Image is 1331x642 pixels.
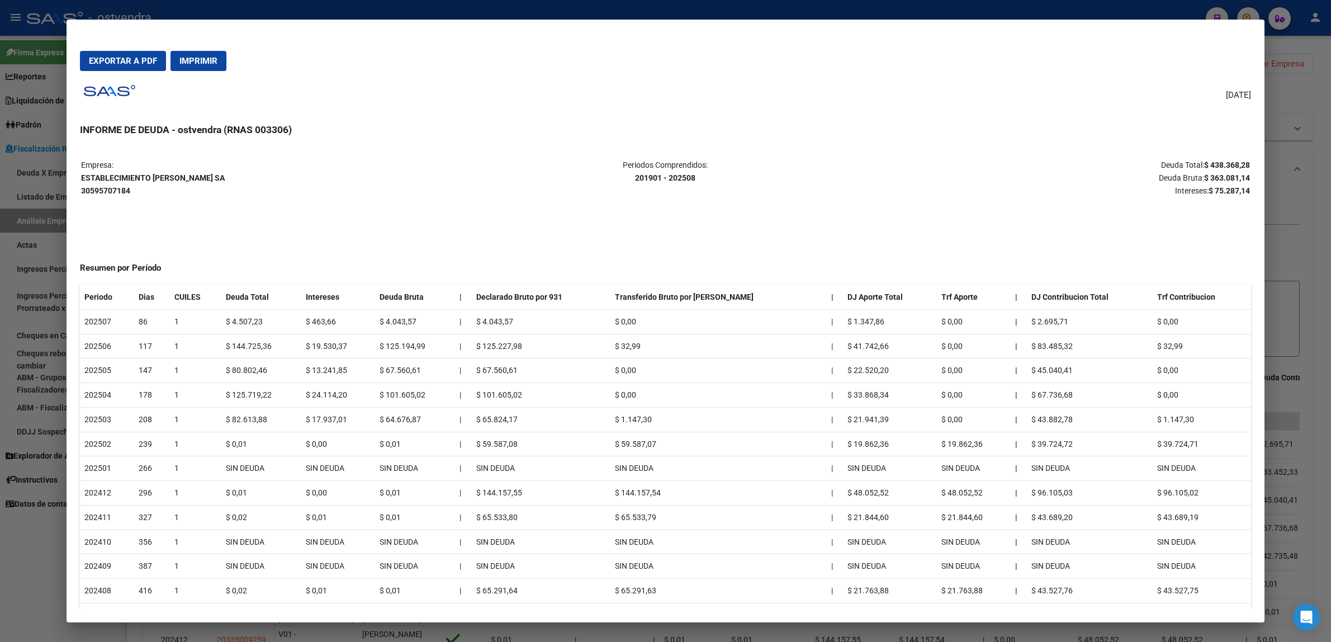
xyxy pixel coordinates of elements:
td: SIN DEUDA [610,554,826,579]
td: $ 0,00 [937,334,1011,358]
td: $ 67.560,61 [472,358,611,383]
td: | [827,456,843,481]
td: 178 [134,383,170,408]
td: 1 [170,554,221,579]
p: Empresa: [81,159,470,197]
td: $ 80.802,46 [221,358,301,383]
td: $ 1.347,86 [843,309,937,334]
td: | [455,554,471,579]
td: 1 [170,358,221,383]
span: [DATE] [1226,89,1251,102]
td: $ 0,01 [301,603,375,627]
td: SIN DEUDA [375,554,455,579]
th: | [1011,383,1027,408]
td: $ 19.862,36 [843,432,937,456]
td: | [455,334,471,358]
th: DJ Contribucion Total [1027,285,1153,309]
td: | [827,383,843,408]
td: SIN DEUDA [1153,530,1251,554]
td: $ 0,02 [221,603,301,627]
td: | [827,530,843,554]
th: | [1011,530,1027,554]
th: Deuda Bruta [375,285,455,309]
td: $ 19.862,36 [937,432,1011,456]
th: | [1011,358,1027,383]
td: 202409 [80,554,134,579]
td: $ 82.613,88 [221,407,301,432]
td: SIN DEUDA [472,456,611,481]
td: $ 43.527,75 [1153,579,1251,603]
td: SIN DEUDA [221,456,301,481]
td: 202410 [80,530,134,554]
td: $ 39.724,71 [1153,432,1251,456]
td: $ 101.605,02 [375,383,455,408]
td: $ 144.725,36 [221,334,301,358]
td: SIN DEUDA [937,554,1011,579]
td: $ 0,00 [301,481,375,506]
th: | [1011,579,1027,603]
td: $ 2.695,71 [1027,309,1153,334]
td: SIN DEUDA [301,456,375,481]
td: | [455,530,471,554]
td: $ 0,00 [610,309,826,334]
td: SIN DEUDA [1027,456,1153,481]
td: $ 32,99 [610,334,826,358]
td: SIN DEUDA [843,530,937,554]
td: $ 0,01 [221,432,301,456]
td: 1 [170,432,221,456]
td: 202407 [80,603,134,627]
td: $ 21.763,88 [843,579,937,603]
td: $ 22.520,20 [843,358,937,383]
td: $ 68.242,61 [472,603,611,627]
td: $ 65.291,64 [472,579,611,603]
th: | [1011,407,1027,432]
td: $ 101.605,02 [472,383,611,408]
td: $ 96.105,02 [1153,481,1251,506]
th: Trf Contribucion [1153,285,1251,309]
td: 202504 [80,383,134,408]
td: $ 144.157,55 [472,481,611,506]
td: $ 125.194,99 [375,334,455,358]
td: 202503 [80,407,134,432]
td: 202501 [80,456,134,481]
td: | [455,481,471,506]
strong: $ 75.287,14 [1209,186,1250,195]
th: | [1011,285,1027,309]
td: $ 43.882,78 [1027,407,1153,432]
td: $ 41.742,66 [843,334,937,358]
td: 266 [134,456,170,481]
td: $ 0,01 [375,432,455,456]
td: $ 17.937,01 [301,407,375,432]
td: $ 65.824,17 [472,407,611,432]
td: 1 [170,530,221,554]
td: $ 0,00 [937,407,1011,432]
td: $ 43.689,20 [1027,505,1153,530]
td: | [827,505,843,530]
td: $ 0,00 [301,432,375,456]
td: 202505 [80,358,134,383]
td: $ 48.052,52 [937,481,1011,506]
td: $ 59.587,07 [610,432,826,456]
td: SIN DEUDA [1153,554,1251,579]
td: $ 0,00 [937,309,1011,334]
td: | [455,505,471,530]
td: | [455,358,471,383]
td: $ 22.747,54 [843,603,937,627]
th: Trf Aporte [937,285,1011,309]
th: DJ Aporte Total [843,285,937,309]
td: $ 32,99 [1153,334,1251,358]
td: 86 [134,309,170,334]
td: $ 0,00 [610,358,826,383]
td: | [455,407,471,432]
td: | [827,309,843,334]
td: $ 65.533,79 [610,505,826,530]
td: | [455,603,471,627]
td: | [455,432,471,456]
td: 1 [170,407,221,432]
td: | [455,579,471,603]
td: 447 [134,603,170,627]
th: | [1011,334,1027,358]
td: SIN DEUDA [1027,530,1153,554]
strong: 201901 - 202508 [635,173,695,182]
td: $ 39.724,72 [1027,432,1153,456]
